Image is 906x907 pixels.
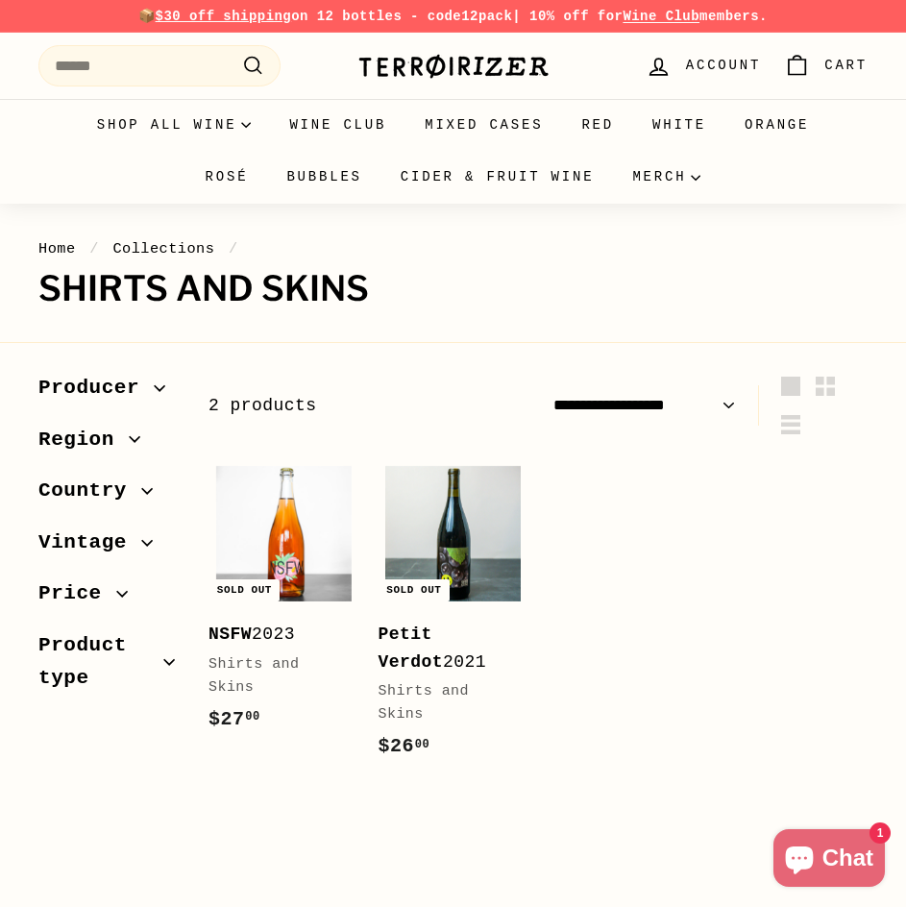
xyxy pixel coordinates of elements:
[208,392,538,420] div: 2 products
[633,99,725,151] a: White
[38,240,76,257] a: Home
[85,240,104,257] span: /
[461,9,512,24] strong: 12pack
[208,625,252,644] b: NSFW
[38,6,868,27] p: 📦 on 12 bottles - code | 10% off for members.
[405,99,562,151] a: Mixed Cases
[38,470,178,522] button: Country
[379,579,449,601] div: Sold out
[245,710,259,723] sup: 00
[824,55,868,76] span: Cart
[38,424,129,456] span: Region
[38,475,141,507] span: Country
[634,37,772,94] a: Account
[267,151,380,203] a: Bubbles
[379,621,510,676] div: 2021
[208,708,260,730] span: $27
[768,829,891,892] inbox-online-store-chat: Shopify online store chat
[562,99,633,151] a: Red
[686,55,761,76] span: Account
[379,625,444,672] b: Petit Verdot
[38,270,868,308] h1: Shirts and Skins
[78,99,271,151] summary: Shop all wine
[208,621,340,649] div: 2023
[772,37,879,94] a: Cart
[381,151,614,203] a: Cider & Fruit Wine
[725,99,828,151] a: Orange
[38,625,178,708] button: Product type
[38,527,141,559] span: Vintage
[186,151,268,203] a: Rosé
[209,579,280,601] div: Sold out
[38,367,178,419] button: Producer
[270,99,405,151] a: Wine Club
[156,9,292,24] span: $30 off shipping
[379,680,510,726] div: Shirts and Skins
[38,419,178,471] button: Region
[379,458,529,781] a: Sold out Petit Verdot2021Shirts and Skins
[623,9,699,24] a: Wine Club
[112,240,214,257] a: Collections
[38,629,163,694] span: Product type
[224,240,243,257] span: /
[208,653,340,699] div: Shirts and Skins
[38,237,868,260] nav: breadcrumbs
[415,738,429,751] sup: 00
[38,573,178,625] button: Price
[38,372,154,404] span: Producer
[38,522,178,574] button: Vintage
[613,151,720,203] summary: Merch
[38,577,116,610] span: Price
[208,458,359,753] a: Sold out NSFW2023Shirts and Skins
[379,735,430,757] span: $26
